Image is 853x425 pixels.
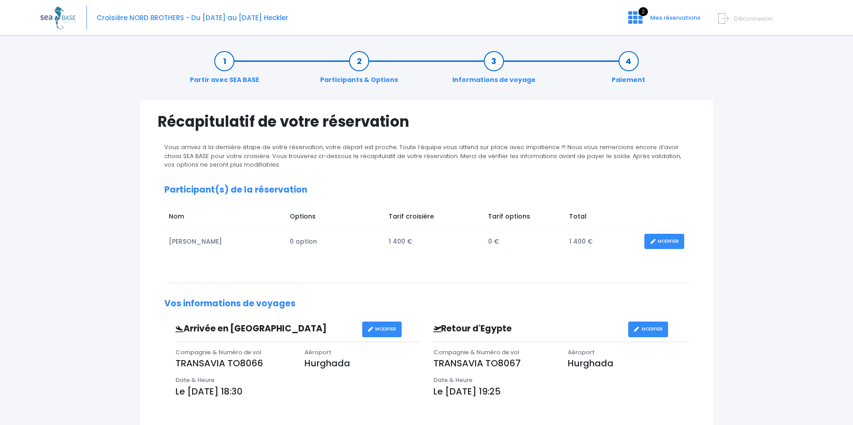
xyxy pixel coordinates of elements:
td: Tarif croisière [384,207,484,229]
span: Mes réservations [650,13,700,22]
td: 0 € [484,229,565,254]
span: Date & Heure [433,376,472,384]
td: 1 400 € [384,229,484,254]
a: Paiement [607,56,650,85]
a: MODIFIER [628,322,668,337]
p: Le [DATE] 19:25 [433,385,689,398]
h2: Vos informations de voyages [164,299,689,309]
a: 2 Mes réservations [621,17,706,25]
td: Nom [164,207,285,229]
h3: Arrivée en [GEOGRAPHIC_DATA] [169,324,362,334]
td: Options [285,207,384,229]
p: Hurghada [568,356,689,370]
h3: Retour d'Egypte [427,324,628,334]
p: TRANSAVIA TO8067 [433,356,554,370]
td: Tarif options [484,207,565,229]
span: 2 [639,7,648,16]
span: Compagnie & Numéro de vol [176,348,261,356]
a: Informations de voyage [448,56,540,85]
h1: Récapitulatif de votre réservation [158,113,695,130]
a: Participants & Options [316,56,403,85]
p: Le [DATE] 18:30 [176,385,420,398]
span: Aéroport [304,348,331,356]
a: MODIFIER [644,234,684,249]
span: Compagnie & Numéro de vol [433,348,519,356]
h2: Participant(s) de la réservation [164,185,689,195]
span: Vous arrivez à la dernière étape de votre réservation, votre départ est proche. Toute l’équipe vo... [164,143,681,169]
td: 1 400 € [565,229,640,254]
span: 0 option [290,237,317,246]
a: MODIFIER [362,322,402,337]
span: Aéroport [568,348,595,356]
td: [PERSON_NAME] [164,229,285,254]
span: Date & Heure [176,376,214,384]
a: Partir avec SEA BASE [185,56,264,85]
td: Total [565,207,640,229]
p: TRANSAVIA TO8066 [176,356,291,370]
span: Croisière NORD BROTHERS - Du [DATE] au [DATE] Heckler [97,13,288,22]
p: Hurghada [304,356,420,370]
span: Déconnexion [734,14,773,23]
